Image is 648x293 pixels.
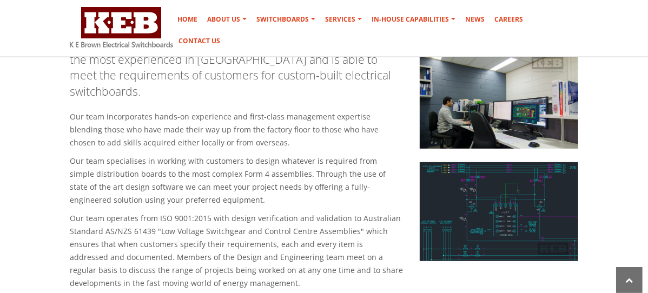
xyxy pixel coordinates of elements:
[203,9,251,30] a: About Us
[70,36,404,99] p: The design and engineering team at [PERSON_NAME] is one of the most experienced in [GEOGRAPHIC_DA...
[70,155,404,207] p: Our team specialises in working with customers to design whatever is required from simple distrib...
[461,9,489,30] a: News
[367,9,460,30] a: In-house Capabilities
[70,7,173,48] img: K E Brown Electrical Switchboards
[252,9,320,30] a: Switchboards
[70,110,404,149] p: Our team incorporates hands-on experience and first-class management expertise blending those who...
[490,9,527,30] a: Careers
[173,9,202,30] a: Home
[321,9,366,30] a: Services
[174,30,224,52] a: Contact Us
[70,212,404,290] p: Our team operates from ISO 9001:2015 with design verification and validation to Australian Standa...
